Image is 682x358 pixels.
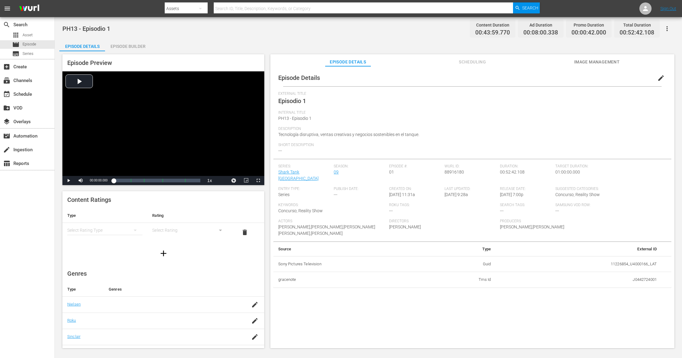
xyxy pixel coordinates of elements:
span: Actors [278,219,386,224]
span: Last Updated: [445,187,497,192]
span: edit [657,74,665,82]
span: Short Description [278,143,663,148]
span: Episode Details [278,74,320,81]
a: 09 [334,170,339,174]
span: Episodio 1 [278,97,306,105]
span: PH13 - Episodio 1 [278,116,311,121]
span: [PERSON_NAME],[PERSON_NAME] [500,224,564,229]
a: Roku [67,318,76,323]
span: 00:00:00.000 [90,179,107,182]
span: Tecnología disruptiva, ventas creativas y negocios sostenibles en el tanque. [278,132,419,137]
div: Content Duration [475,21,510,29]
button: Playback Rate [203,176,216,185]
div: Episode Builder [105,39,151,54]
span: Internal Title [278,110,663,115]
button: Picture-in-Picture [240,176,252,185]
span: Image Management [574,58,620,66]
button: Episode Details [59,39,105,51]
a: Shark Tank [GEOGRAPHIC_DATA] [278,170,318,181]
th: Type [62,208,147,223]
th: Type [431,242,496,256]
span: Episode Preview [67,59,112,66]
span: Series: [278,164,331,169]
span: Release Date: [500,187,552,192]
td: Guid [431,256,496,272]
span: --- [278,148,282,153]
span: 00:00:42.000 [571,29,606,36]
a: Sinclair [67,334,80,339]
span: Series [12,50,19,57]
span: --- [334,192,337,197]
span: Concurso; Reality Show [278,208,323,213]
span: delete [241,229,248,236]
span: Duration: [500,164,552,169]
th: Type [62,282,104,297]
table: simple table [273,242,671,288]
span: Target Duration: [555,164,663,169]
span: Producers [500,219,608,224]
span: --- [555,208,559,213]
span: 00:08:00.338 [523,29,558,36]
span: Created On: [389,187,441,192]
span: Series [23,51,33,57]
span: Season: [334,164,386,169]
span: [PERSON_NAME],[PERSON_NAME],[PERSON_NAME] [PERSON_NAME],[PERSON_NAME] [278,224,375,236]
span: Ingestion [3,146,10,153]
span: Keywords: [278,203,386,208]
button: Episode Builder [105,39,151,51]
span: Description [278,127,663,131]
span: Search [522,2,538,13]
span: Suggested Categories: [555,187,663,192]
span: Create [3,63,10,70]
span: Scheduling [450,58,495,66]
span: Episode Details [325,58,371,66]
span: menu [4,5,11,12]
span: Genres [67,270,87,277]
span: Overlays [3,118,10,125]
th: Rating [147,208,232,223]
button: edit [654,71,668,85]
button: delete [237,225,252,240]
span: 88916180 [445,170,464,174]
span: 01 [389,170,394,174]
th: Source [273,242,431,256]
div: Episode Details [59,39,105,54]
span: 00:52:42.108 [620,29,654,36]
span: Asset [12,31,19,39]
span: Wurl ID: [445,164,497,169]
td: 11226854_U4000166_LAT [496,256,662,272]
span: [DATE] 7:00p [500,192,523,197]
span: PH13 - Episodio 1 [62,25,110,32]
span: Content Ratings [67,196,111,203]
div: Video Player [62,71,264,185]
span: Reports [3,160,10,167]
span: Series [278,192,290,197]
span: [DATE] 11:31a [389,192,415,197]
span: Samsung VOD Row: [555,203,608,208]
button: Mute [75,176,87,185]
span: Search [3,21,10,28]
span: Directors [389,219,497,224]
th: External ID [496,242,662,256]
span: [DATE] 9:28a [445,192,468,197]
span: Channels [3,77,10,84]
span: Schedule [3,91,10,98]
th: Genres [104,282,243,297]
span: 01:00:00.000 [555,170,580,174]
div: Ad Duration [523,21,558,29]
span: Roku Tags: [389,203,497,208]
span: Entry Type: [278,187,331,192]
span: Concurso; Reality Show [555,192,600,197]
th: gracenote [273,272,431,288]
span: 00:43:59.770 [475,29,510,36]
a: Nielsen [67,302,81,306]
span: [PERSON_NAME] [389,224,421,229]
img: ans4CAIJ8jUAAAAAAAAAAAAAAAAAAAAAAAAgQb4GAAAAAAAAAAAAAAAAAAAAAAAAJMjXAAAAAAAAAAAAAAAAAAAAAAAAgAT5G... [15,2,44,16]
div: Progress Bar [114,179,200,182]
span: --- [389,208,393,213]
span: --- [500,208,504,213]
button: Search [513,2,540,13]
button: Play [62,176,75,185]
td: J0442724001 [496,272,662,288]
td: Tms Id [431,272,496,288]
